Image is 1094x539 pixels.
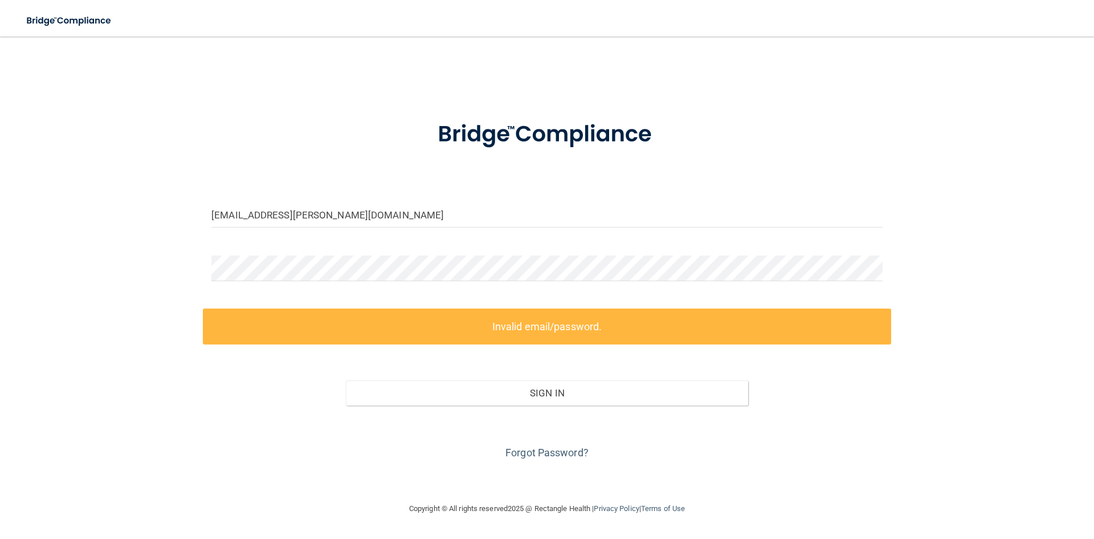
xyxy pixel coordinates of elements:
a: Privacy Policy [594,504,639,513]
div: Copyright © All rights reserved 2025 @ Rectangle Health | | [339,491,755,527]
input: Email [211,202,883,228]
img: bridge_compliance_login_screen.278c3ca4.svg [17,9,122,33]
a: Forgot Password? [505,447,589,459]
img: bridge_compliance_login_screen.278c3ca4.svg [414,105,680,164]
a: Terms of Use [641,504,685,513]
label: Invalid email/password. [203,309,891,345]
button: Sign In [346,380,749,406]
